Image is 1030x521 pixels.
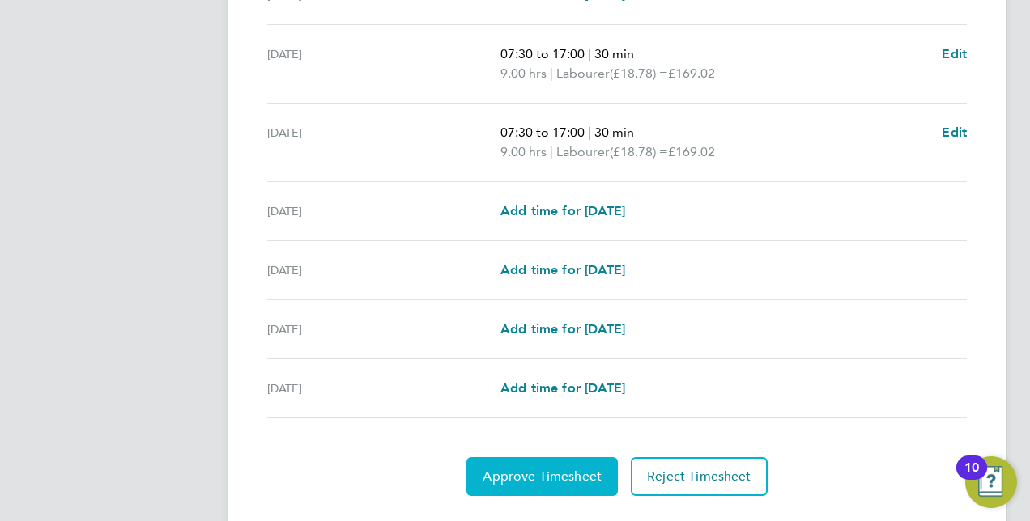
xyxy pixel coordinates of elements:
[267,123,500,162] div: [DATE]
[647,468,751,485] span: Reject Timesheet
[610,144,668,159] span: (£18.78) =
[267,44,500,83] div: [DATE]
[594,125,634,140] span: 30 min
[610,66,668,81] span: (£18.78) =
[942,46,967,61] span: Edit
[942,44,967,64] a: Edit
[550,144,553,159] span: |
[466,457,618,496] button: Approve Timesheet
[500,379,625,398] a: Add time for [DATE]
[483,468,602,485] span: Approve Timesheet
[500,125,585,140] span: 07:30 to 17:00
[500,260,625,280] a: Add time for [DATE]
[500,201,625,221] a: Add time for [DATE]
[556,142,610,162] span: Labourer
[500,262,625,277] span: Add time for [DATE]
[267,379,500,398] div: [DATE]
[964,468,979,489] div: 10
[594,46,634,61] span: 30 min
[668,144,715,159] span: £169.02
[267,320,500,339] div: [DATE]
[500,320,625,339] a: Add time for [DATE]
[267,201,500,221] div: [DATE]
[500,203,625,218] span: Add time for [DATE]
[556,64,610,83] span: Labourer
[631,457,768,496] button: Reject Timesheet
[500,46,585,61] span: 07:30 to 17:00
[500,380,625,396] span: Add time for [DATE]
[668,66,715,81] span: £169.02
[500,321,625,337] span: Add time for [DATE]
[942,125,967,140] span: Edit
[500,66,547,81] span: 9.00 hrs
[588,46,591,61] span: |
[550,66,553,81] span: |
[500,144,547,159] span: 9.00 hrs
[965,456,1017,508] button: Open Resource Center, 10 new notifications
[267,260,500,280] div: [DATE]
[942,123,967,142] a: Edit
[588,125,591,140] span: |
